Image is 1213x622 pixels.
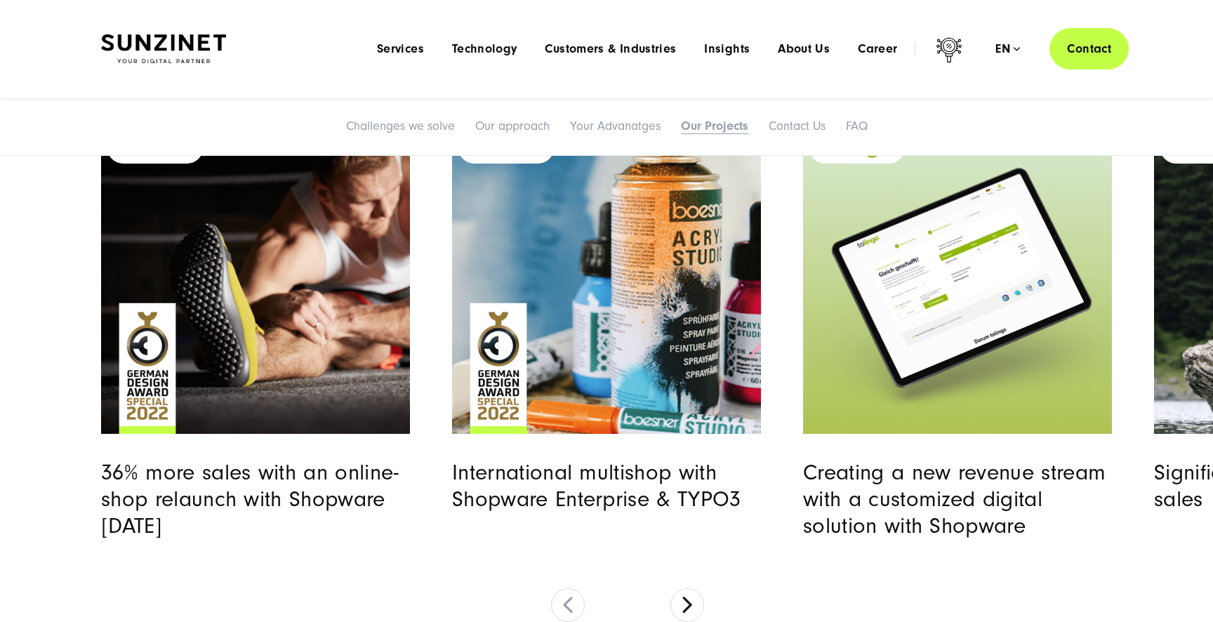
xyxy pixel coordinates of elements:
[778,42,830,56] a: About Us
[681,119,748,133] a: Our Projects
[101,34,226,64] img: SUNZINET Full Service Digital Agentur
[704,42,750,56] a: Insights
[803,125,1112,434] a: Read full post: tolingo | Self-Service Portal with Shopware 6
[101,460,399,538] a: 36% more sales with an online-shop relaunch with Shopware [DATE]
[858,42,897,56] a: Career
[545,42,676,56] a: Customers & Industries
[995,42,1020,56] div: en
[803,125,1112,434] img: ipad-mask.png
[769,119,826,133] a: Contact Us
[570,119,661,133] a: Your Advanatges
[101,125,410,434] a: Read full post: leguano | Shop Relaunch | SUNZINET
[346,119,455,133] a: Challenges we solve
[803,460,1106,538] a: Creating a new revenue stream with a customized digital solution with Shopware
[1049,28,1129,70] a: Contact
[452,125,761,434] a: Read full post: Boesner | International Multishop Relaunch | SUNZINET
[846,119,868,133] a: FAQ
[452,460,741,512] a: International multishop with Shopware Enterprise & TYPO3
[452,42,517,56] a: Technology
[475,119,550,133] a: Our approach
[377,42,424,56] a: Services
